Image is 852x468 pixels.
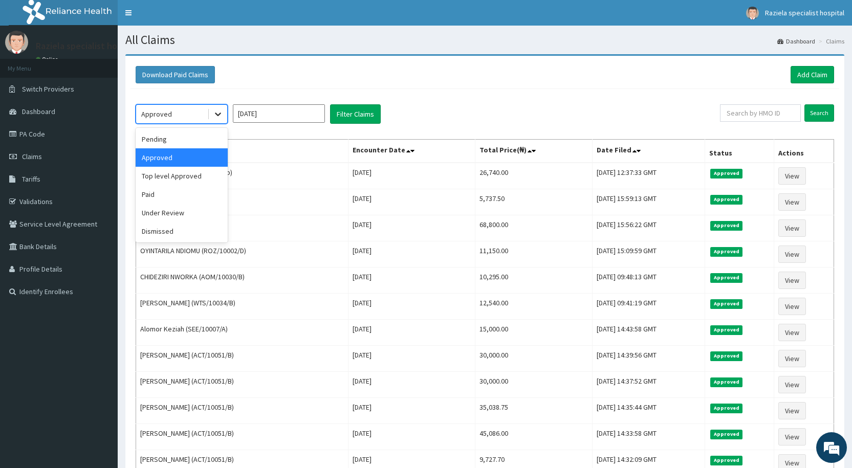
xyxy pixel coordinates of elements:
td: [DATE] [348,241,475,268]
a: Dashboard [777,37,815,46]
td: 30,000.00 [475,372,592,398]
div: Dismissed [136,222,228,240]
span: Approved [710,430,742,439]
a: Online [36,56,60,63]
td: 5,737.50 [475,189,592,215]
div: Minimize live chat window [168,5,192,30]
div: Pending [136,130,228,148]
textarea: Type your message and hit 'Enter' [5,279,195,315]
td: [PERSON_NAME] (ACT/10051/B) [136,424,348,450]
div: Top level Approved [136,167,228,185]
div: Approved [136,148,228,167]
span: We're online! [59,129,141,232]
span: Tariffs [22,174,40,184]
a: View [778,324,806,341]
span: Approved [710,273,742,282]
td: [DATE] [348,189,475,215]
td: [PERSON_NAME] (ACT/10051/B) [136,346,348,372]
a: Add Claim [791,66,834,83]
span: Approved [710,169,742,178]
td: 68,800.00 [475,215,592,241]
a: View [778,298,806,315]
th: Encounter Date [348,140,475,163]
div: Under Review [136,204,228,222]
td: [DATE] 14:39:56 GMT [592,346,705,372]
td: OYINTARILA NDIOMU (ROZ/10002/D) [136,241,348,268]
td: 30,000.00 [475,346,592,372]
span: Approved [710,351,742,361]
a: View [778,428,806,445]
a: View [778,167,806,185]
img: User Image [5,31,28,54]
td: 11,150.00 [475,241,592,268]
td: [DATE] [348,215,475,241]
a: View [778,402,806,419]
td: [PERSON_NAME] (ACT/10051/B) [136,398,348,424]
td: [DATE] 14:43:58 GMT [592,320,705,346]
a: View [778,350,806,367]
h1: All Claims [125,33,844,47]
td: [DATE] 14:35:44 GMT [592,398,705,424]
td: [DATE] 14:33:58 GMT [592,424,705,450]
td: [DATE] 12:37:33 GMT [592,163,705,189]
span: Approved [710,456,742,465]
td: [DATE] 09:48:13 GMT [592,268,705,294]
span: Approved [710,247,742,256]
td: 10,295.00 [475,268,592,294]
span: Approved [710,377,742,387]
div: Approved [141,109,172,119]
td: [DATE] [348,424,475,450]
span: Dashboard [22,107,55,116]
td: [PERSON_NAME] (ACT/10051/B) [136,372,348,398]
th: Actions [774,140,834,163]
td: [DATE] [348,372,475,398]
div: Paid [136,185,228,204]
td: 45,086.00 [475,424,592,450]
span: Approved [710,221,742,230]
a: View [778,219,806,237]
th: Total Price(₦) [475,140,592,163]
td: 15,000.00 [475,320,592,346]
td: CHIDEZIRI NWORKA (AOM/10030/B) [136,268,348,294]
td: [DATE] 14:37:52 GMT [592,372,705,398]
div: Chat with us now [53,57,172,71]
span: Claims [22,152,42,161]
img: User Image [746,7,759,19]
td: [PERSON_NAME] (WTS/10034/B) [136,294,348,320]
span: Approved [710,325,742,335]
td: [DATE] 15:59:13 GMT [592,189,705,215]
span: Raziela specialist hospital [765,8,844,17]
li: Claims [816,37,844,46]
td: [DATE] 15:09:59 GMT [592,241,705,268]
img: d_794563401_company_1708531726252_794563401 [19,51,41,77]
input: Select Month and Year [233,104,325,123]
td: [DATE] [348,163,475,189]
a: View [778,246,806,263]
span: Approved [710,195,742,204]
a: View [778,193,806,211]
td: Alomor Keziah (SEE/10007/A) [136,320,348,346]
a: View [778,376,806,393]
p: Raziela specialist hospital [36,41,140,51]
td: [DATE] 15:56:22 GMT [592,215,705,241]
th: Status [705,140,774,163]
input: Search by HMO ID [720,104,801,122]
th: Date Filed [592,140,705,163]
td: [DATE] 09:41:19 GMT [592,294,705,320]
td: 26,740.00 [475,163,592,189]
td: [DATE] [348,346,475,372]
span: Switch Providers [22,84,74,94]
td: Prince Oputa (PPI/10072/E) [136,189,348,215]
td: [DATE] [348,268,475,294]
th: Name [136,140,348,163]
a: View [778,272,806,289]
td: [PERSON_NAME] (ppi/10072/b) [136,163,348,189]
td: [DATE] [348,398,475,424]
button: Filter Claims [330,104,381,124]
td: 35,038.75 [475,398,592,424]
input: Search [804,104,834,122]
td: [DATE] [348,320,475,346]
td: 12,540.00 [475,294,592,320]
span: Approved [710,404,742,413]
span: Approved [710,299,742,308]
